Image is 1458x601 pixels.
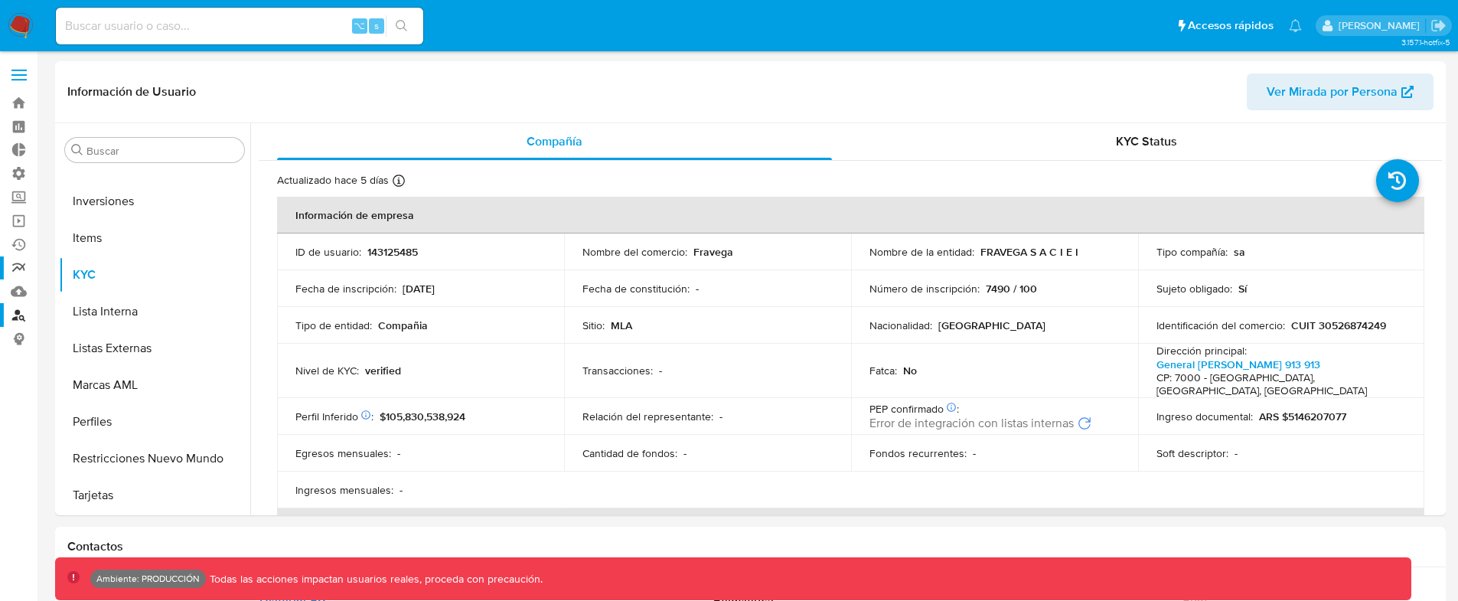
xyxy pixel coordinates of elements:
[683,446,687,460] p: -
[973,446,976,460] p: -
[59,256,250,293] button: KYC
[1156,318,1285,332] p: Identificación del comercio :
[1247,73,1434,110] button: Ver Mirada por Persona
[1156,282,1232,296] p: Sujeto obligado :
[1339,18,1425,33] p: valeria.monge@mercadolibre.com
[59,440,250,477] button: Restricciones Nuevo Mundo
[869,318,932,332] p: Nacionalidad :
[1156,371,1401,398] h4: CP: 7000 - [GEOGRAPHIC_DATA], [GEOGRAPHIC_DATA], [GEOGRAPHIC_DATA]
[59,330,250,367] button: Listas Externas
[59,183,250,220] button: Inversiones
[869,402,959,416] p: PEP confirmado :
[1156,357,1320,372] a: General [PERSON_NAME] 913 913
[903,364,917,377] p: No
[1156,344,1247,358] p: Dirección principal :
[1267,73,1398,110] span: Ver Mirada por Persona
[659,364,662,377] p: -
[403,282,435,296] p: [DATE]
[59,477,250,514] button: Tarjetas
[1156,446,1228,460] p: Soft descriptor :
[611,318,632,332] p: MLA
[938,318,1045,332] p: [GEOGRAPHIC_DATA]
[397,446,400,460] p: -
[980,245,1078,259] p: FRAVEGA S A C I E I
[869,416,1074,431] span: Error de integración con listas internas
[582,446,677,460] p: Cantidad de fondos :
[582,364,653,377] p: Transacciones :
[295,245,361,259] p: ID de usuario :
[59,293,250,330] button: Lista Interna
[295,483,393,497] p: Ingresos mensuales :
[206,572,543,586] p: Todas las acciones impactan usuarios reales, proceda con precaución.
[67,539,1434,554] h1: Contactos
[71,144,83,156] button: Buscar
[1259,410,1346,423] p: ARS $5146207077
[295,410,373,423] p: Perfil Inferido :
[386,15,417,37] button: search-icon
[582,282,690,296] p: Fecha de constitución :
[374,18,379,33] span: s
[56,16,423,36] input: Buscar usuario o caso...
[869,364,897,377] p: Fatca :
[527,132,582,150] span: Compañía
[277,508,1424,545] th: Datos de contacto
[1238,282,1247,296] p: Sí
[295,446,391,460] p: Egresos mensuales :
[1291,318,1386,332] p: CUIT 30526874249
[67,84,196,100] h1: Información de Usuario
[1234,245,1245,259] p: sa
[1116,132,1177,150] span: KYC Status
[277,173,389,188] p: Actualizado hace 5 días
[1156,245,1228,259] p: Tipo compañía :
[400,483,403,497] p: -
[693,245,733,259] p: Fravega
[986,282,1037,296] p: 7490 / 100
[1188,18,1274,34] span: Accesos rápidos
[380,409,465,424] span: $105,830,538,924
[277,197,1424,234] th: Información de empresa
[1077,416,1092,431] button: Reintentar
[582,410,713,423] p: Relación del representante :
[367,245,418,259] p: 143125485
[1235,446,1238,460] p: -
[869,446,967,460] p: Fondos recurrentes :
[86,144,238,158] input: Buscar
[696,282,699,296] p: -
[378,318,428,332] p: Compañia
[295,282,396,296] p: Fecha de inscripción :
[295,364,359,377] p: Nivel de KYC :
[59,403,250,440] button: Perfiles
[59,220,250,256] button: Items
[96,576,200,582] p: Ambiente: PRODUCCIÓN
[295,318,372,332] p: Tipo de entidad :
[869,245,974,259] p: Nombre de la entidad :
[365,364,401,377] p: verified
[59,367,250,403] button: Marcas AML
[719,410,722,423] p: -
[582,318,605,332] p: Sitio :
[1430,18,1447,34] a: Salir
[354,18,365,33] span: ⌥
[869,282,980,296] p: Número de inscripción :
[582,245,687,259] p: Nombre del comercio :
[1156,410,1253,423] p: Ingreso documental :
[1289,19,1302,32] a: Notificaciones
